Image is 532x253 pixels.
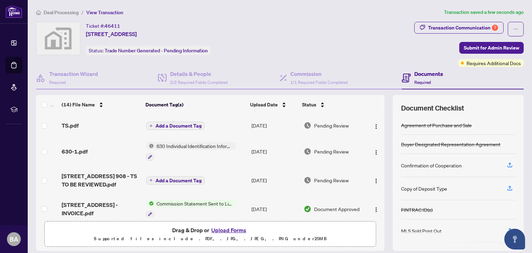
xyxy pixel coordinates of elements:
[428,22,498,33] div: Transaction Communication
[414,70,443,78] h4: Documents
[170,70,228,78] h4: Details & People
[373,178,379,184] img: Logo
[373,207,379,212] img: Logo
[373,124,379,129] img: Logo
[154,200,236,207] span: Commission Statement Sent to Listing Brokerage
[154,142,236,150] span: 630 Individual Identification Information Record
[401,206,433,213] div: FINTRAC ID(s)
[49,235,372,243] p: Supported files include .PDF, .JPG, .JPEG, .PNG under 25 MB
[62,147,88,156] span: 630-1.pdf
[86,9,123,16] span: View Transaction
[314,122,349,129] span: Pending Review
[146,121,205,130] button: Add a Document Tag
[149,124,153,128] span: plus
[504,229,525,250] button: Open asap
[170,80,228,85] span: 2/2 Required Fields Completed
[314,205,360,213] span: Document Approved
[146,122,205,130] button: Add a Document Tag
[146,142,236,161] button: Status Icon630 Individual Identification Information Record
[314,176,349,184] span: Pending Review
[464,42,519,53] span: Submit for Admin Review
[146,200,236,218] button: Status IconCommission Statement Sent to Listing Brokerage
[444,8,524,16] article: Transaction saved a few seconds ago
[209,226,248,235] button: Upload Forms
[36,10,41,15] span: home
[371,203,382,215] button: Logo
[513,27,518,32] span: ellipsis
[10,234,18,244] span: BA
[59,95,143,114] th: (14) File Name
[143,95,247,114] th: Document Tag(s)
[401,140,500,148] div: Buyer Designated Representation Agreement
[105,47,208,54] span: Trade Number Generated - Pending Information
[81,8,83,16] li: /
[62,121,79,130] span: TS.pdf
[401,185,447,192] div: Copy of Deposit Type
[49,80,66,85] span: Required
[45,221,376,247] span: Drag & Drop orUpload FormsSupported files include .PDF, .JPG, .JPEG, .PNG under25MB
[247,95,299,114] th: Upload Date
[62,172,140,189] span: [STREET_ADDRESS] 908 - TS TO BE REVIEWED.pdf
[105,23,120,29] span: 46411
[314,148,349,155] span: Pending Review
[371,146,382,157] button: Logo
[302,101,316,108] span: Status
[146,200,154,207] img: Status Icon
[146,176,205,185] button: Add a Document Tag
[44,9,79,16] span: Deal Processing
[6,5,22,18] img: logo
[149,178,153,182] span: plus
[49,70,98,78] h4: Transaction Wizard
[86,22,120,30] div: Ticket #:
[304,148,311,155] img: Document Status
[373,150,379,155] img: Logo
[401,162,462,169] div: Confirmation of Cooperation
[304,176,311,184] img: Document Status
[62,201,140,217] span: [STREET_ADDRESS] - INVOICE.pdf
[86,30,137,38] span: [STREET_ADDRESS]
[401,227,442,235] div: MLS Sold Print Out
[467,59,521,67] span: Requires Additional Docs
[156,178,202,183] span: Add a Document Tag
[86,46,211,55] div: Status:
[249,137,301,166] td: [DATE]
[459,42,524,54] button: Submit for Admin Review
[62,101,95,108] span: (14) File Name
[304,122,311,129] img: Document Status
[414,80,431,85] span: Required
[249,114,301,137] td: [DATE]
[250,101,278,108] span: Upload Date
[146,142,154,150] img: Status Icon
[401,121,472,129] div: Agreement of Purchase and Sale
[299,95,364,114] th: Status
[249,166,301,194] td: [DATE]
[290,80,348,85] span: 1/1 Required Fields Completed
[371,120,382,131] button: Logo
[290,70,348,78] h4: Commission
[492,25,498,31] div: 7
[414,22,504,34] button: Transaction Communication7
[401,103,464,113] span: Document Checklist
[156,123,202,128] span: Add a Document Tag
[371,175,382,186] button: Logo
[172,226,248,235] span: Drag & Drop or
[36,22,80,55] img: svg%3e
[304,205,311,213] img: Document Status
[249,194,301,224] td: [DATE]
